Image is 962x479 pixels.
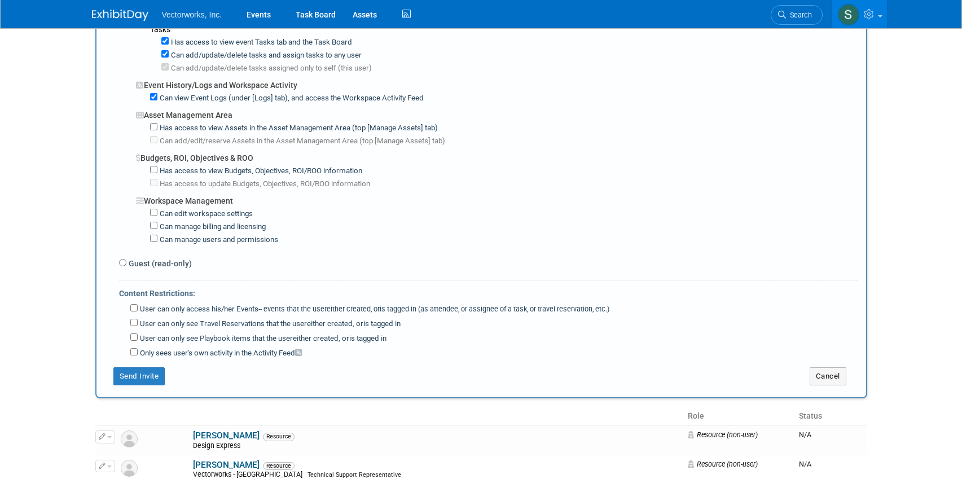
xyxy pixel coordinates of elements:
[157,179,370,190] label: Has access to update Budgets, Objectives, ROI/ROO information
[263,433,295,441] span: Resource
[121,430,138,447] img: Resource
[138,348,302,359] label: Only sees user's own activity in the Activity Feed
[136,74,858,91] div: Event History/Logs and Workspace Activity
[138,319,401,329] label: User can only see Travel Reservations that the user is tagged in
[121,460,138,477] img: Resource
[799,430,811,439] span: N/A
[771,5,823,25] a: Search
[113,367,165,385] button: Send Invite
[169,63,372,74] label: Can add/update/delete tasks assigned only to self (this user)
[193,442,244,450] span: Design Express
[138,333,386,344] label: User can only see Playbook items that the user is tagged in
[307,319,363,328] span: either created, or
[794,407,867,426] th: Status
[126,258,192,269] label: Guest (read-only)
[169,37,352,48] label: Has access to view event Tasks tab and the Task Board
[157,222,266,232] label: Can manage billing and licensing
[193,430,260,441] a: [PERSON_NAME]
[162,10,222,19] span: Vectorworks, Inc.
[136,190,858,206] div: Workspace Management
[138,304,609,315] label: User can only access his/her Events
[119,281,858,302] div: Content Restrictions:
[169,50,362,61] label: Can add/update/delete tasks and assign tasks to any user
[157,136,445,147] label: Can add/edit/reserve Assets in the Asset Management Area (top [Manage Assets] tab)
[799,460,811,468] span: N/A
[786,11,812,19] span: Search
[157,166,362,177] label: Has access to view Budgets, Objectives, ROI/ROO information
[263,462,295,470] span: Resource
[157,209,253,219] label: Can edit workspace settings
[683,407,794,426] th: Role
[293,334,349,342] span: either created, or
[157,235,278,245] label: Can manage users and permissions
[258,305,609,313] span: -- events that the user is tagged in (as attendee, or assignee of a task, or travel reservation, ...
[838,4,859,25] img: Sarah Angley
[157,123,438,134] label: Has access to view Assets in the Asset Management Area (top [Manage Assets] tab)
[92,10,148,21] img: ExhibitDay
[193,460,260,470] a: [PERSON_NAME]
[308,471,401,478] span: Technical Support Representative
[136,147,858,164] div: Budgets, ROI, Objectives & ROO
[157,93,424,104] label: Can view Event Logs (under [Logs] tab), and access the Workspace Activity Feed
[688,430,758,439] span: Resource (non-user)
[136,104,858,121] div: Asset Management Area
[150,24,858,35] div: Tasks
[327,305,380,313] span: either created, or
[193,471,306,478] span: Vectorworks - [GEOGRAPHIC_DATA]
[688,460,758,468] span: Resource (non-user)
[810,367,846,385] button: Cancel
